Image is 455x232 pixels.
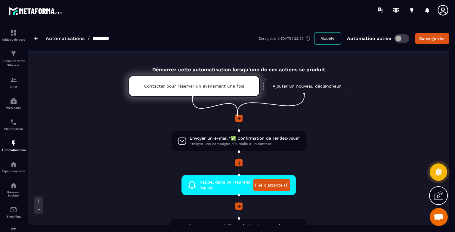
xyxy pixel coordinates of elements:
span: Rappel dans 24 Heure(s) [200,179,250,185]
img: email [10,206,17,213]
img: scheduler [10,119,17,126]
p: Automation active [347,36,391,41]
a: schedulerschedulerPlanificateur [2,114,26,135]
img: automations [10,97,17,105]
p: Réseaux Sociaux [2,190,26,197]
a: formationformationTunnel de vente Site web [2,46,26,72]
p: Espace membre [2,169,26,173]
img: arrow [34,37,38,40]
p: Contacter pour réserver un événement une fois [144,84,244,88]
img: automations [10,161,17,168]
button: Modèle [314,32,341,45]
span: Envoyer une campagne d'e-mails à un contact. [190,141,300,147]
a: File d'attente (1) [253,179,290,191]
a: Automatisations [46,36,85,41]
img: formation [10,76,17,84]
img: formation [10,29,17,36]
a: automationsautomationsWebinaire [2,93,26,114]
a: automationsautomationsAutomatisations [2,135,26,156]
div: Ouvrir le chat [430,208,448,226]
p: E-mailing [2,215,26,218]
div: Enregistré à [258,36,314,41]
p: [DATE] 22:33 [281,36,304,41]
a: Ajouter un nouveau déclencheur [263,79,350,93]
a: social-networksocial-networkRéseaux Sociaux [2,177,26,202]
p: Tunnel de vente Site web [2,59,26,67]
a: formationformationTableau de bord [2,25,26,46]
p: Tableau de bord [2,38,26,41]
a: formationformationCRM [2,72,26,93]
a: automationsautomationsEspace membre [2,156,26,177]
p: CRM [2,85,26,88]
span: Rappel. [200,185,250,191]
img: social-network [10,182,17,189]
div: Démarrez cette automatisation lorsqu'une de ces actions se produit [113,60,364,73]
button: Sauvegarder [415,33,449,44]
span: / [88,36,90,41]
p: Automatisations [2,148,26,152]
img: logo [8,5,63,16]
div: Sauvegarder [419,36,445,42]
p: Planificateur [2,127,26,131]
a: emailemailE-mailing [2,202,26,223]
span: Envoyer un e-mail "✅ Confirmation de rendez-vous" [190,135,300,141]
img: formation [10,50,17,57]
p: Webinaire [2,106,26,110]
img: automations [10,140,17,147]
